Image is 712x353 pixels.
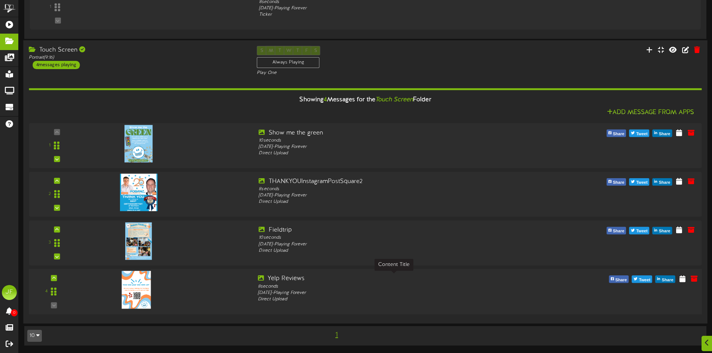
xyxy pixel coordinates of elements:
[657,130,672,138] span: Share
[611,179,626,187] span: Share
[124,125,152,162] img: dde86314-c10c-4410-a48e-491b1d9cee00showmethefacebookpostlandscapeposterportrait.png
[609,276,629,283] button: Share
[635,227,649,236] span: Tweet
[657,227,672,236] span: Share
[607,178,626,186] button: Share
[258,283,530,289] div: 8 seconds
[333,331,340,339] span: 1
[120,174,157,211] img: 5a571e05-9513-4e9f-9f53-355f367907fb.png
[637,276,652,284] span: Tweet
[653,227,672,235] button: Share
[257,57,320,68] div: Always Playing
[324,97,327,103] span: 4
[635,179,649,187] span: Tweet
[2,285,17,300] div: JF
[607,227,626,235] button: Share
[632,276,652,283] button: Tweet
[611,227,626,236] span: Share
[258,275,530,283] div: Yelp Reviews
[653,130,672,137] button: Share
[655,276,675,283] button: Share
[629,178,649,186] button: Tweet
[259,137,528,144] div: 10 seconds
[259,248,528,254] div: Direct Upload
[259,144,528,150] div: [DATE] - Playing Forever
[33,61,80,69] div: 4 messages playing
[259,199,528,205] div: Direct Upload
[27,330,42,342] button: 10
[29,55,246,61] div: Portrait ( 9:16 )
[259,235,528,241] div: 10 seconds
[607,130,626,137] button: Share
[259,241,528,247] div: [DATE] - Playing Forever
[611,130,626,138] span: Share
[259,192,528,199] div: [DATE] - Playing Forever
[657,179,672,187] span: Share
[257,70,474,76] div: Play One
[259,150,528,157] div: Direct Upload
[259,177,528,186] div: THANKYOUInstagramPostSquare2
[614,276,628,284] span: Share
[629,130,649,137] button: Tweet
[23,92,707,108] div: Showing Messages for the Folder
[629,227,649,235] button: Tweet
[125,222,152,260] img: fe610f8d-d61c-4f75-8a31-d47dca71e0ea2023fieldtripflyer.jpg
[259,226,528,235] div: Fieldtrip
[635,130,649,138] span: Tweet
[259,5,527,12] div: [DATE] - Playing Forever
[259,129,528,137] div: Show me the green
[11,309,18,316] span: 0
[122,271,151,309] img: 125316d2-5b93-4212-aa23-a786735e2fadhowwasyourvisitwithus.png
[375,97,413,103] i: Touch Screen
[605,108,696,118] button: Add Message From Apps
[653,178,672,186] button: Share
[29,46,246,55] div: Touch Screen
[259,186,528,192] div: 8 seconds
[258,290,530,296] div: [DATE] - Playing Forever
[660,276,675,284] span: Share
[259,12,527,18] div: Ticker
[258,296,530,303] div: Direct Upload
